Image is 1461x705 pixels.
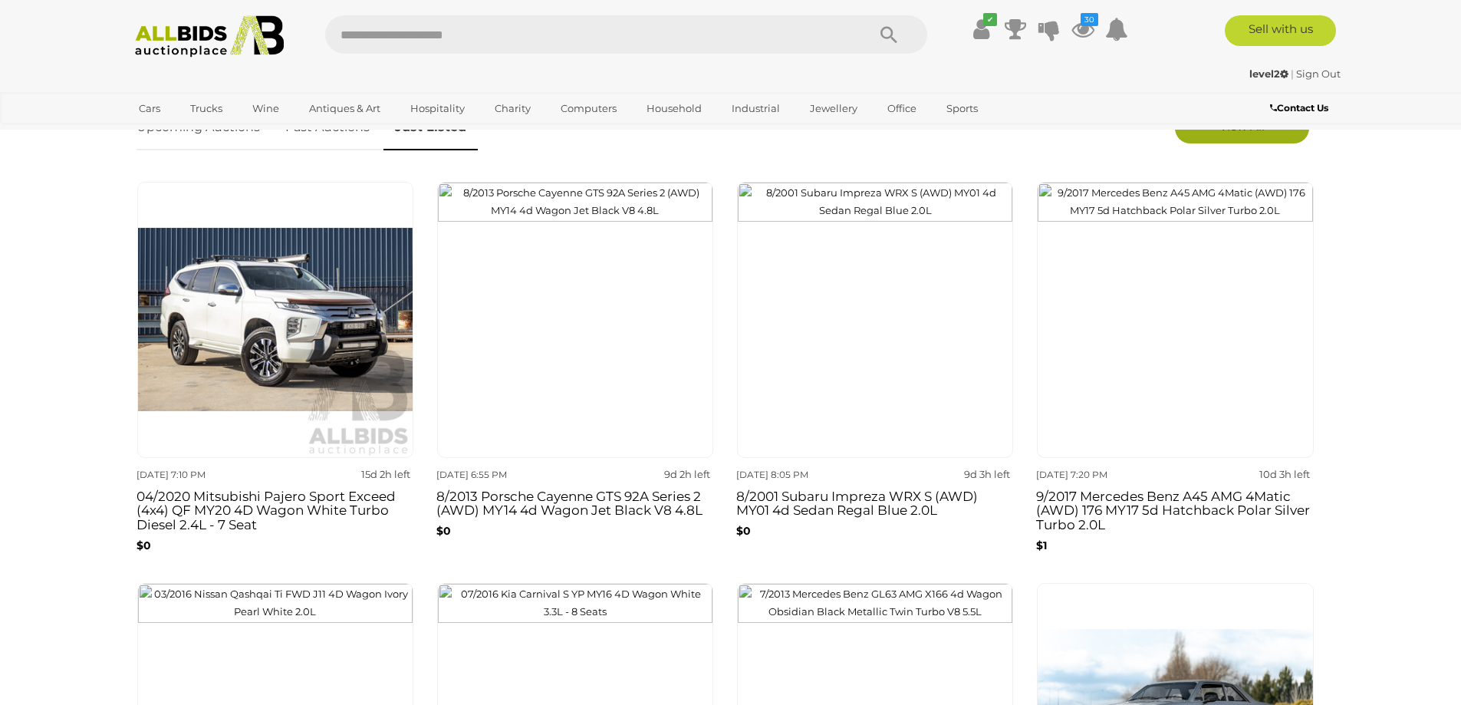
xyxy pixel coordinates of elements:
[936,96,988,121] a: Sports
[1259,468,1310,480] strong: 10d 3h left
[361,468,410,480] strong: 15d 2h left
[137,466,269,483] div: [DATE] 7:10 PM
[1036,486,1313,532] h3: 9/2017 Mercedes Benz A45 AMG 4Matic (AWD) 176 MY17 5d Hatchback Polar Silver Turbo 2.0L
[137,181,413,571] a: [DATE] 7:10 PM 15d 2h left 04/2020 Mitsubishi Pajero Sport Exceed (4x4) QF MY20 4D Wagon White Tu...
[722,96,790,121] a: Industrial
[242,96,289,121] a: Wine
[137,539,151,552] b: $0
[129,121,258,147] a: [GEOGRAPHIC_DATA]
[1036,181,1313,571] a: [DATE] 7:20 PM 10d 3h left 9/2017 Mercedes Benz A45 AMG 4Matic (AWD) 176 MY17 5d Hatchback Polar ...
[436,181,713,571] a: [DATE] 6:55 PM 9d 2h left 8/2013 Porsche Cayenne GTS 92A Series 2 (AWD) MY14 4d Wagon Jet Black V...
[400,96,475,121] a: Hospitality
[851,15,927,54] button: Search
[485,96,541,121] a: Charity
[1270,100,1332,117] a: Contact Us
[1249,68,1288,80] strong: level2
[800,96,867,121] a: Jewellery
[1291,68,1294,80] span: |
[964,468,1010,480] strong: 9d 3h left
[1225,15,1336,46] a: Sell with us
[180,96,232,121] a: Trucks
[1296,68,1341,80] a: Sign Out
[1036,466,1169,483] div: [DATE] 7:20 PM
[970,15,993,43] a: ✔
[1036,539,1047,552] b: $1
[1071,15,1094,43] a: 30
[983,13,997,26] i: ✔
[436,486,713,518] h3: 8/2013 Porsche Cayenne GTS 92A Series 2 (AWD) MY14 4d Wagon Jet Black V8 4.8L
[299,96,390,121] a: Antiques & Art
[437,182,713,458] img: 8/2013 Porsche Cayenne GTS 92A Series 2 (AWD) MY14 4d Wagon Jet Black V8 4.8L
[137,182,413,458] img: 04/2020 Mitsubishi Pajero Sport Exceed (4x4) QF MY20 4D Wagon White Turbo Diesel 2.4L - 7 Seat
[1037,182,1313,458] img: 9/2017 Mercedes Benz A45 AMG 4Matic (AWD) 176 MY17 5d Hatchback Polar Silver Turbo 2.0L
[737,182,1013,458] img: 8/2001 Subaru Impreza WRX S (AWD) MY01 4d Sedan Regal Blue 2.0L
[736,466,869,483] div: [DATE] 8:05 PM
[436,466,569,483] div: [DATE] 6:55 PM
[129,96,170,121] a: Cars
[1270,102,1328,114] b: Contact Us
[736,181,1013,571] a: [DATE] 8:05 PM 9d 3h left 8/2001 Subaru Impreza WRX S (AWD) MY01 4d Sedan Regal Blue 2.0L $0
[127,15,293,58] img: Allbids.com.au
[137,486,413,532] h3: 04/2020 Mitsubishi Pajero Sport Exceed (4x4) QF MY20 4D Wagon White Turbo Diesel 2.4L - 7 Seat
[1249,68,1291,80] a: level2
[736,486,1013,518] h3: 8/2001 Subaru Impreza WRX S (AWD) MY01 4d Sedan Regal Blue 2.0L
[736,524,751,538] b: $0
[551,96,627,121] a: Computers
[637,96,712,121] a: Household
[1081,13,1098,26] i: 30
[877,96,926,121] a: Office
[436,524,451,538] b: $0
[664,468,710,480] strong: 9d 2h left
